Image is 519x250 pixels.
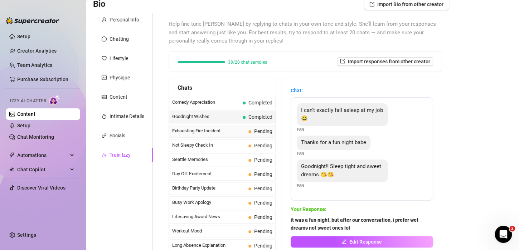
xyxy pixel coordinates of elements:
div: Content [110,93,127,101]
span: Pending [254,171,272,177]
div: Socials [110,132,125,139]
a: Discover Viral Videos [17,185,66,191]
span: message [102,36,107,41]
span: Lifesaving Award News [172,213,246,220]
span: Chats [178,83,192,92]
div: Physique [110,74,130,82]
span: Completed [248,114,272,120]
span: Pending [254,229,272,234]
span: Automations [17,149,68,161]
div: Intimate Details [110,112,144,120]
span: Not Sleepy Check In [172,142,246,149]
a: Team Analytics [17,62,52,68]
img: AI Chatter [49,95,60,105]
strong: Your Response: [291,206,326,212]
strong: it was a fun night, but after our conversation, i prefer wet dreams not sweet ones lol [291,217,418,231]
span: Pending [254,214,272,220]
span: experiment [102,152,107,157]
span: Pending [254,128,272,134]
button: Import responses from other creator [337,57,433,66]
span: edit [341,239,346,244]
span: import [340,59,345,64]
span: Fan [297,183,305,189]
a: Content [17,111,35,117]
span: Goodnight Wishes [172,113,240,120]
span: user [102,17,107,22]
span: Import responses from other creator [348,59,430,64]
span: Fan [297,151,305,157]
strong: Chat: [291,88,303,93]
span: 2 [509,226,515,231]
span: idcard [102,75,107,80]
span: picture [102,94,107,99]
a: Creator Analytics [17,45,74,57]
span: Goodnight!! Sleep tight and sweet dreams 😘😘 [301,163,381,178]
span: Help fine-tune [PERSON_NAME] by replying to chats in your own tone and style. She’ll learn from y... [169,20,442,45]
span: Workout Mood [172,227,246,235]
span: Comedy Appreciation [172,99,240,106]
a: Setup [17,34,30,39]
span: Thanks for a fun night babe [301,139,366,146]
span: Seattle Memories [172,156,246,163]
span: 38/20 chat samples [228,60,267,64]
span: Pending [254,200,272,206]
span: Exhausting Fire Incident [172,127,246,134]
span: thunderbolt [9,152,15,158]
span: Birthday Party Update [172,185,246,192]
a: Settings [17,232,36,238]
a: Chat Monitoring [17,134,54,140]
div: Personal Info [110,16,139,24]
div: Train Izzy [110,151,131,159]
a: Setup [17,123,30,128]
span: link [102,133,107,138]
div: Chatting [110,35,129,43]
span: Fan [297,127,305,133]
iframe: Intercom live chat [495,226,512,243]
span: Long Absence Explanation [172,242,246,249]
span: Izzy AI Chatter [10,98,46,104]
span: Import Bio from other creator [377,1,443,7]
div: Lifestyle [110,54,128,62]
span: Edit Response [349,239,382,245]
span: Completed [248,100,272,106]
span: Pending [254,143,272,148]
span: I can't exactly fall asleep at my job 😂 [301,107,383,122]
span: import [369,2,374,7]
span: heart [102,56,107,61]
img: logo-BBDzfeDw.svg [6,17,59,24]
span: Pending [254,157,272,163]
span: Pending [254,243,272,249]
button: Edit Response [291,236,433,247]
a: Purchase Subscription [17,77,68,82]
span: Day Off Excitement [172,170,246,177]
span: fire [102,114,107,119]
span: Pending [254,186,272,191]
span: Chat Copilot [17,164,68,175]
span: Busy Work Apology [172,199,246,206]
img: Chat Copilot [9,167,14,172]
